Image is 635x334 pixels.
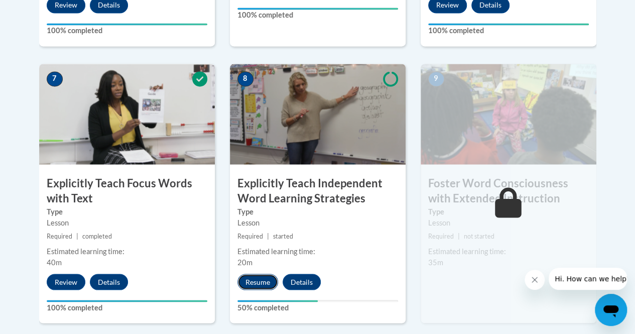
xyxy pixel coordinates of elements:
span: 40m [47,258,62,266]
h3: Foster Word Consciousness with Extended Instruction [421,175,596,206]
label: 100% completed [428,25,589,36]
img: Course Image [421,64,596,164]
div: Estimated learning time: [47,246,207,257]
div: Lesson [428,217,589,228]
iframe: Button to launch messaging window [595,294,627,326]
span: 35m [428,258,443,266]
div: Lesson [237,217,398,228]
span: started [273,232,293,240]
label: Type [47,206,207,217]
span: Hi. How can we help? [6,7,81,15]
span: Required [237,232,263,240]
span: Required [428,232,454,240]
span: not started [464,232,494,240]
div: Your progress [237,300,318,302]
button: Details [283,274,321,290]
span: | [267,232,269,240]
label: Type [428,206,589,217]
h3: Explicitly Teach Focus Words with Text [39,175,215,206]
img: Course Image [230,64,406,164]
label: Type [237,206,398,217]
label: 100% completed [47,25,207,36]
iframe: Close message [525,270,545,290]
div: Your progress [47,300,207,302]
label: 100% completed [47,302,207,313]
div: Lesson [47,217,207,228]
div: Estimated learning time: [428,246,589,257]
label: 50% completed [237,302,398,313]
button: Review [47,274,85,290]
span: completed [82,232,112,240]
span: 8 [237,71,253,86]
div: Estimated learning time: [237,246,398,257]
button: Details [90,274,128,290]
div: Your progress [47,23,207,25]
h3: Explicitly Teach Independent Word Learning Strategies [230,175,406,206]
span: 20m [237,258,252,266]
span: 9 [428,71,444,86]
img: Course Image [39,64,215,164]
div: Your progress [428,23,589,25]
label: 100% completed [237,10,398,21]
span: | [76,232,78,240]
iframe: Message from company [549,268,627,290]
span: 7 [47,71,63,86]
span: | [458,232,460,240]
button: Resume [237,274,278,290]
span: Required [47,232,72,240]
div: Your progress [237,8,398,10]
